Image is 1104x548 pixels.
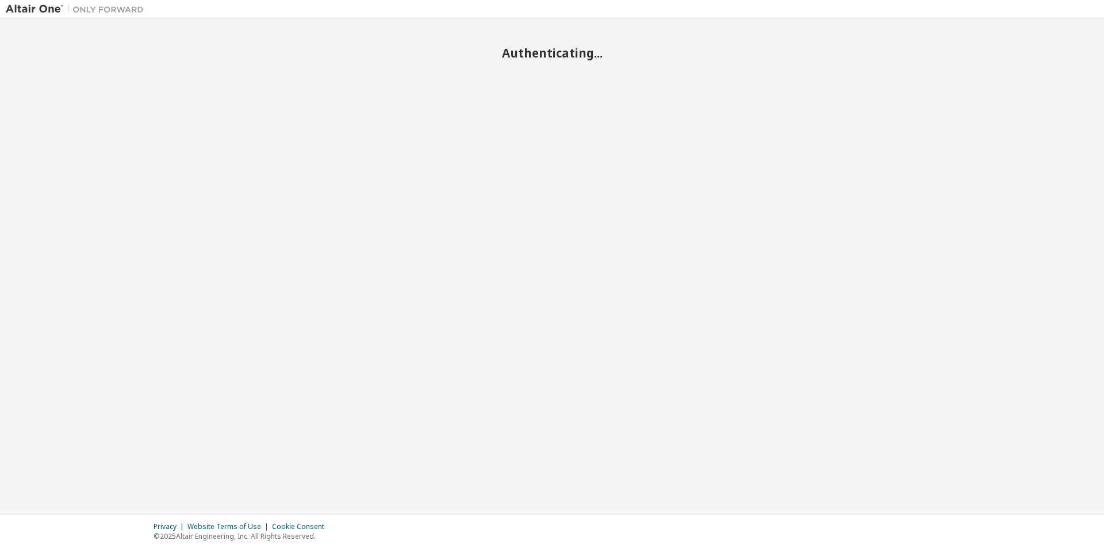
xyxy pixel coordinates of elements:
[154,531,331,541] p: © 2025 Altair Engineering, Inc. All Rights Reserved.
[187,522,272,531] div: Website Terms of Use
[154,522,187,531] div: Privacy
[272,522,331,531] div: Cookie Consent
[6,3,149,15] img: Altair One
[6,45,1098,60] h2: Authenticating...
